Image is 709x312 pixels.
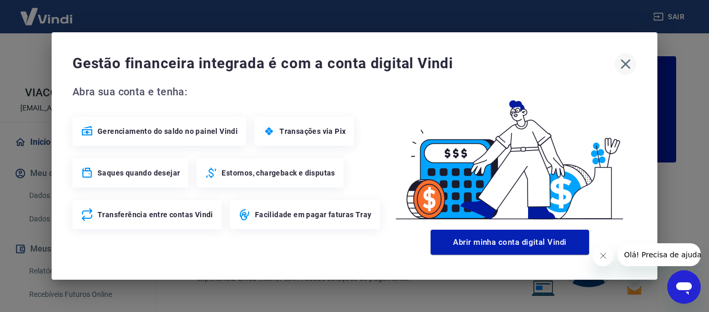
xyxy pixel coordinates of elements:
iframe: Botão para abrir a janela de mensagens [667,270,701,304]
iframe: Fechar mensagem [593,245,614,266]
span: Gerenciamento do saldo no painel Vindi [97,126,238,136]
span: Abra sua conta e tenha: [72,83,383,100]
span: Transações via Pix [279,126,346,136]
span: Saques quando desejar [97,168,180,178]
span: Facilidade em pagar faturas Tray [255,209,372,220]
button: Abrir minha conta digital Vindi [431,230,589,255]
span: Estornos, chargeback e disputas [222,168,335,178]
span: Transferência entre contas Vindi [97,209,213,220]
iframe: Mensagem da empresa [618,243,701,266]
span: Gestão financeira integrada é com a conta digital Vindi [72,53,615,74]
span: Olá! Precisa de ajuda? [6,7,88,16]
img: Good Billing [383,83,637,226]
